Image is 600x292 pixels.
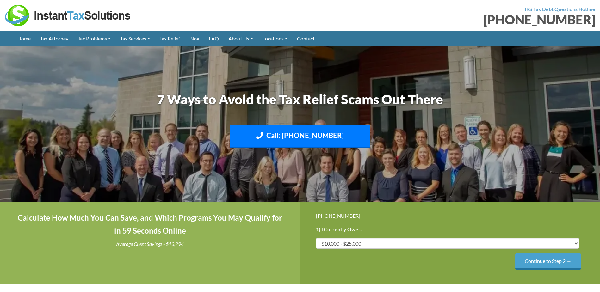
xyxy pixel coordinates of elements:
[185,31,204,46] a: Blog
[16,211,284,237] h4: Calculate How Much You Can Save, and Which Programs You May Qualify for in 59 Seconds Online
[155,31,185,46] a: Tax Relief
[13,31,35,46] a: Home
[292,31,319,46] a: Contact
[204,31,224,46] a: FAQ
[230,125,370,148] a: Call: [PHONE_NUMBER]
[115,31,155,46] a: Tax Services
[35,31,73,46] a: Tax Attorney
[515,253,581,270] input: Continue to Step 2 →
[525,6,595,12] strong: IRS Tax Debt Questions Hotline
[73,31,115,46] a: Tax Problems
[305,13,596,26] div: [PHONE_NUMBER]
[125,90,476,109] h1: 7 Ways to Avoid the Tax Relief Scams Out There
[116,241,184,247] i: Average Client Savings - $13,294
[5,5,131,26] img: Instant Tax Solutions Logo
[316,211,585,220] div: [PHONE_NUMBER]
[316,226,362,233] label: 1) I Currently Owe...
[224,31,258,46] a: About Us
[258,31,292,46] a: Locations
[5,12,131,18] a: Instant Tax Solutions Logo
